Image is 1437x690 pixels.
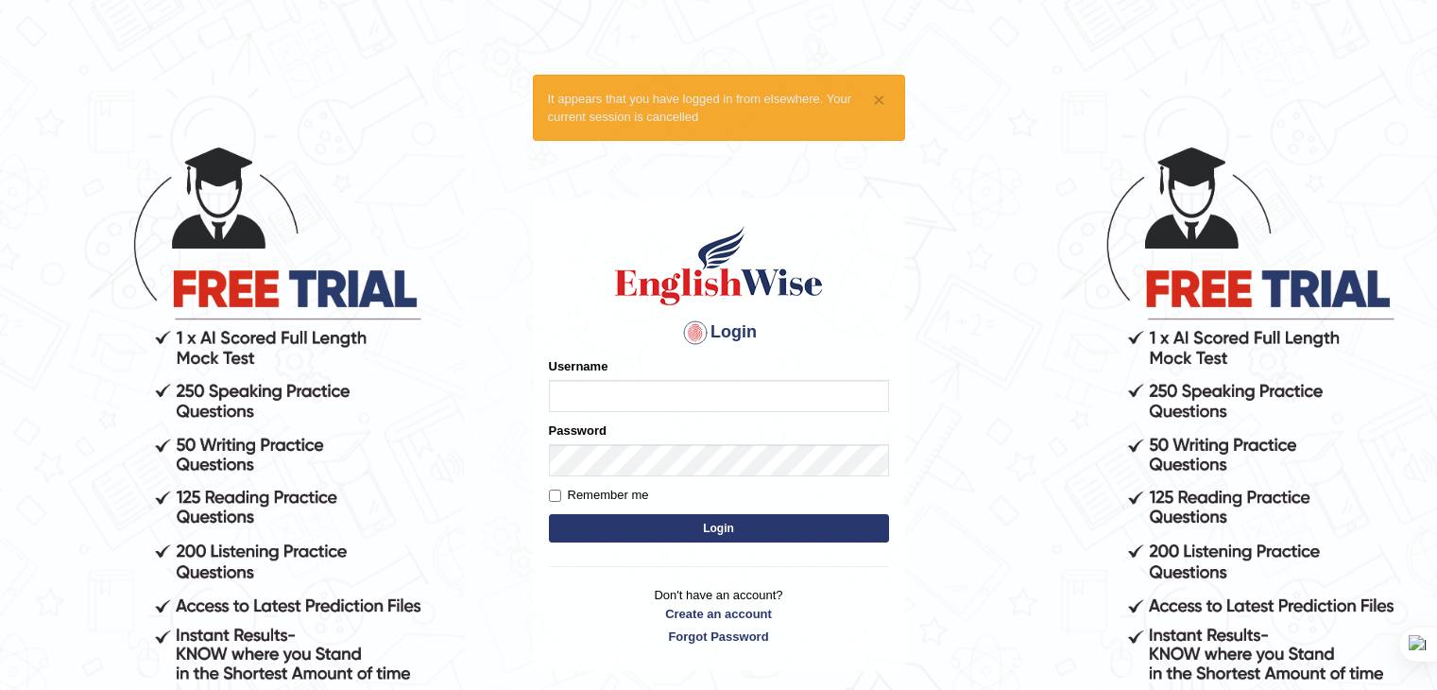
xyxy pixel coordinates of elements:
input: Remember me [549,490,561,502]
label: Password [549,422,607,440]
a: Forgot Password [549,628,889,646]
label: Remember me [549,486,649,505]
p: Don't have an account? [549,586,889,645]
label: Username [549,357,608,375]
button: × [873,90,884,110]
a: Create an account [549,605,889,623]
h4: Login [549,318,889,348]
button: Login [549,514,889,543]
img: Logo of English Wise sign in for intelligent practice with AI [611,223,827,308]
div: It appears that you have logged in from elsewhere. Your current session is cancelled [533,75,905,141]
